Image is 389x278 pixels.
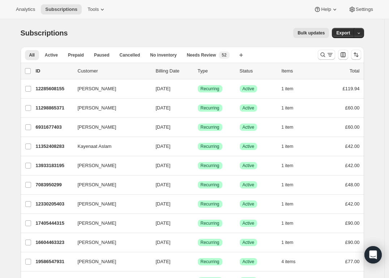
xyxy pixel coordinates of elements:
button: [PERSON_NAME] [73,160,146,171]
button: 1 item [282,122,302,132]
span: 52 [222,52,226,58]
span: Recurring [201,201,219,207]
span: Active [243,259,255,265]
button: 1 item [282,161,302,171]
span: All [29,52,35,58]
button: Tools [83,4,110,14]
button: Help [309,4,342,14]
span: 4 items [282,259,296,265]
span: £42.00 [345,163,360,168]
button: Subscriptions [41,4,82,14]
span: [PERSON_NAME] [78,104,116,112]
div: 11298865371[PERSON_NAME][DATE]SuccessRecurringSuccessActive1 item£60.00 [36,103,360,113]
span: Kayenaat Aslam [78,143,112,150]
span: Recurring [201,220,219,226]
span: Active [45,52,58,58]
div: IDCustomerBilling DateTypeStatusItemsTotal [36,67,360,75]
span: Active [243,144,255,149]
span: Recurring [201,163,219,169]
p: 17405444315 [36,220,72,227]
span: Needs Review [187,52,216,58]
span: 1 item [282,163,294,169]
span: 1 item [282,240,294,245]
span: 1 item [282,124,294,130]
span: [DATE] [156,144,171,149]
button: 4 items [282,257,304,267]
div: 11352408283Kayenaat Aslam[DATE]SuccessRecurringSuccessActive1 item£42.00 [36,141,360,152]
span: Active [243,182,255,188]
span: Active [243,240,255,245]
span: Recurring [201,86,219,92]
button: 1 item [282,141,302,152]
span: Settings [356,7,373,12]
span: [PERSON_NAME] [78,258,116,265]
span: £60.00 [345,124,360,130]
span: [DATE] [156,163,171,168]
button: [PERSON_NAME] [73,121,146,133]
span: £42.00 [345,201,360,207]
button: Sort the results [351,50,361,60]
span: [DATE] [156,201,171,207]
button: 1 item [282,84,302,94]
span: [PERSON_NAME] [78,162,116,169]
span: [DATE] [156,259,171,264]
p: 12330205403 [36,200,72,208]
span: Prepaid [68,52,84,58]
span: Active [243,86,255,92]
button: [PERSON_NAME] [73,237,146,248]
button: [PERSON_NAME] [73,256,146,267]
span: £90.00 [345,240,360,245]
span: Export [336,30,350,36]
button: [PERSON_NAME] [73,179,146,191]
span: 1 item [282,105,294,111]
span: £42.00 [345,144,360,149]
span: Recurring [201,144,219,149]
button: Customize table column order and visibility [338,50,348,60]
button: [PERSON_NAME] [73,83,146,95]
button: 1 item [282,103,302,113]
div: Open Intercom Messenger [364,246,382,264]
button: [PERSON_NAME] [73,102,146,114]
span: £48.00 [345,182,360,187]
span: Cancelled [120,52,140,58]
span: [PERSON_NAME] [78,220,116,227]
span: 1 item [282,144,294,149]
button: Analytics [12,4,39,14]
div: 12285608155[PERSON_NAME][DATE]SuccessRecurringSuccessActive1 item£119.94 [36,84,360,94]
span: £77.00 [345,259,360,264]
p: Billing Date [156,67,192,75]
span: Active [243,163,255,169]
span: No inventory [150,52,176,58]
p: 13933183195 [36,162,72,169]
button: 1 item [282,218,302,228]
span: 1 item [282,86,294,92]
button: [PERSON_NAME] [73,217,146,229]
span: [PERSON_NAME] [78,181,116,188]
span: [DATE] [156,240,171,245]
p: Total [350,67,359,75]
p: 7083950299 [36,181,72,188]
span: [DATE] [156,105,171,111]
span: Paused [94,52,110,58]
span: £90.00 [345,220,360,226]
p: 19586547931 [36,258,72,265]
span: [DATE] [156,124,171,130]
span: Recurring [201,182,219,188]
span: Active [243,201,255,207]
span: Recurring [201,259,219,265]
span: Tools [87,7,99,12]
span: [PERSON_NAME] [78,124,116,131]
span: [DATE] [156,182,171,187]
button: 1 item [282,199,302,209]
span: [DATE] [156,220,171,226]
p: 11298865371 [36,104,72,112]
span: [PERSON_NAME] [78,239,116,246]
p: ID [36,67,72,75]
span: Subscriptions [45,7,77,12]
span: Bulk updates [298,30,325,36]
div: 19586547931[PERSON_NAME][DATE]SuccessRecurringSuccessActive4 items£77.00 [36,257,360,267]
span: 1 item [282,182,294,188]
span: £119.94 [343,86,360,91]
div: 7083950299[PERSON_NAME][DATE]SuccessRecurringSuccessActive1 item£48.00 [36,180,360,190]
p: Status [240,67,276,75]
